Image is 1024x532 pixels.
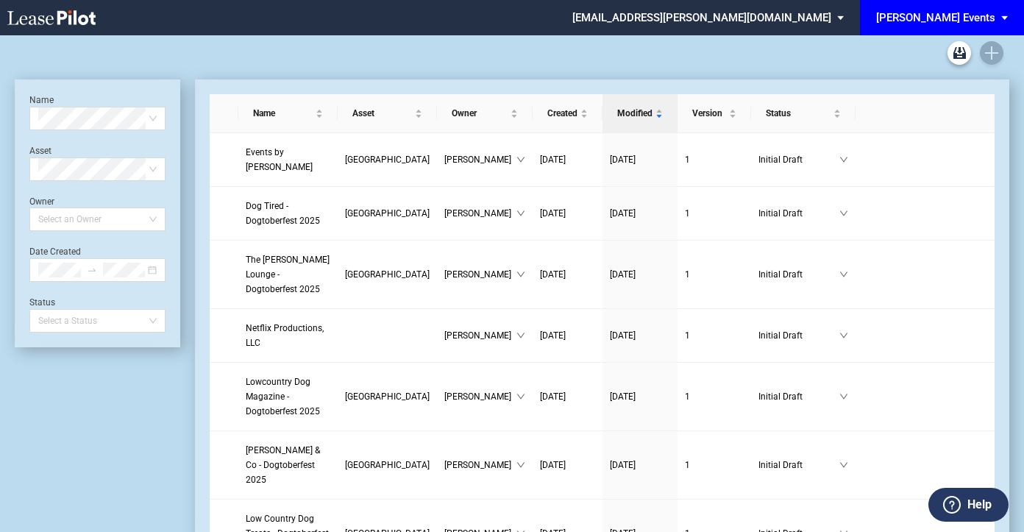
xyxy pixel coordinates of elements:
[516,270,525,279] span: down
[516,209,525,218] span: down
[345,152,430,167] a: [GEOGRAPHIC_DATA]
[547,106,577,121] span: Created
[444,389,517,404] span: [PERSON_NAME]
[540,389,595,404] a: [DATE]
[516,331,525,340] span: down
[345,208,430,219] span: Freshfields Village
[610,458,670,472] a: [DATE]
[29,196,54,207] label: Owner
[876,11,995,24] div: [PERSON_NAME] Events
[610,267,670,282] a: [DATE]
[540,267,595,282] a: [DATE]
[246,255,330,294] span: The Barker Lounge - Dogtoberfest 2025
[444,152,517,167] span: [PERSON_NAME]
[685,269,690,280] span: 1
[678,94,750,133] th: Version
[345,460,430,470] span: Freshfields Village
[610,389,670,404] a: [DATE]
[246,377,320,416] span: Lowcountry Dog Magazine - Dogtoberfest 2025
[610,460,636,470] span: [DATE]
[947,41,971,65] a: Archive
[685,267,743,282] a: 1
[692,106,725,121] span: Version
[758,458,840,472] span: Initial Draft
[345,155,430,165] span: Woburn Village
[246,375,330,419] a: Lowcountry Dog Magazine - Dogtoberfest 2025
[685,458,743,472] a: 1
[610,208,636,219] span: [DATE]
[352,106,412,121] span: Asset
[540,269,566,280] span: [DATE]
[685,391,690,402] span: 1
[87,265,97,275] span: to
[610,328,670,343] a: [DATE]
[751,94,856,133] th: Status
[246,252,330,297] a: The [PERSON_NAME] Lounge - Dogtoberfest 2025
[540,328,595,343] a: [DATE]
[839,331,848,340] span: down
[87,265,97,275] span: swap-right
[685,330,690,341] span: 1
[253,106,313,121] span: Name
[437,94,533,133] th: Owner
[246,147,313,172] span: Events by Josie
[928,488,1009,522] button: Help
[540,391,566,402] span: [DATE]
[540,208,566,219] span: [DATE]
[839,155,848,164] span: down
[610,206,670,221] a: [DATE]
[610,391,636,402] span: [DATE]
[540,155,566,165] span: [DATE]
[345,267,430,282] a: [GEOGRAPHIC_DATA]
[839,461,848,469] span: down
[345,206,430,221] a: [GEOGRAPHIC_DATA]
[839,392,848,401] span: down
[602,94,678,133] th: Modified
[758,267,840,282] span: Initial Draft
[345,458,430,472] a: [GEOGRAPHIC_DATA]
[246,199,330,228] a: Dog Tired - Dogtoberfest 2025
[338,94,437,133] th: Asset
[540,330,566,341] span: [DATE]
[758,206,840,221] span: Initial Draft
[610,269,636,280] span: [DATE]
[617,106,653,121] span: Modified
[540,458,595,472] a: [DATE]
[839,270,848,279] span: down
[685,328,743,343] a: 1
[246,321,330,350] a: Netflix Productions, LLC
[345,391,430,402] span: Freshfields Village
[839,209,848,218] span: down
[29,95,54,105] label: Name
[246,145,330,174] a: Events by [PERSON_NAME]
[516,155,525,164] span: down
[246,323,324,348] span: Netflix Productions, LLC
[967,495,992,514] label: Help
[246,201,320,226] span: Dog Tired - Dogtoberfest 2025
[246,443,330,487] a: [PERSON_NAME] & Co - Dogtoberfest 2025
[540,206,595,221] a: [DATE]
[540,152,595,167] a: [DATE]
[610,330,636,341] span: [DATE]
[685,460,690,470] span: 1
[345,269,430,280] span: Freshfields Village
[238,94,338,133] th: Name
[766,106,831,121] span: Status
[610,152,670,167] a: [DATE]
[516,392,525,401] span: down
[685,155,690,165] span: 1
[758,152,840,167] span: Initial Draft
[685,206,743,221] a: 1
[533,94,602,133] th: Created
[685,389,743,404] a: 1
[452,106,508,121] span: Owner
[345,389,430,404] a: [GEOGRAPHIC_DATA]
[29,297,55,308] label: Status
[685,152,743,167] a: 1
[444,458,517,472] span: [PERSON_NAME]
[29,247,81,257] label: Date Created
[758,328,840,343] span: Initial Draft
[540,460,566,470] span: [DATE]
[516,461,525,469] span: down
[444,328,517,343] span: [PERSON_NAME]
